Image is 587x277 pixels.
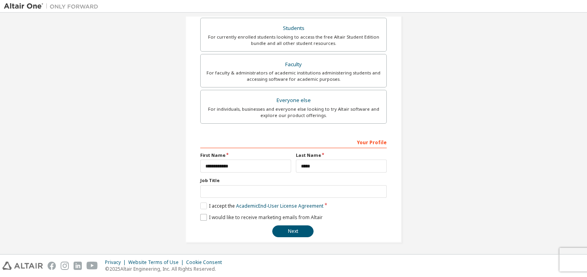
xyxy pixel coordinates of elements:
div: Your Profile [200,136,387,148]
a: Academic End-User License Agreement [236,203,323,209]
label: I accept the [200,203,323,209]
button: Next [272,225,314,237]
img: linkedin.svg [74,262,82,270]
label: Job Title [200,177,387,184]
img: youtube.svg [87,262,98,270]
img: instagram.svg [61,262,69,270]
label: First Name [200,152,291,158]
div: For individuals, businesses and everyone else looking to try Altair software and explore our prod... [205,106,382,119]
img: altair_logo.svg [2,262,43,270]
img: facebook.svg [48,262,56,270]
div: Everyone else [205,95,382,106]
div: Cookie Consent [186,259,227,266]
div: Privacy [105,259,128,266]
label: Last Name [296,152,387,158]
div: Faculty [205,59,382,70]
img: Altair One [4,2,102,10]
div: For faculty & administrators of academic institutions administering students and accessing softwa... [205,70,382,82]
label: I would like to receive marketing emails from Altair [200,214,323,221]
div: For currently enrolled students looking to access the free Altair Student Edition bundle and all ... [205,34,382,46]
p: © 2025 Altair Engineering, Inc. All Rights Reserved. [105,266,227,272]
div: Website Terms of Use [128,259,186,266]
div: Students [205,23,382,34]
